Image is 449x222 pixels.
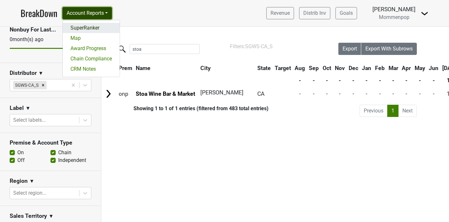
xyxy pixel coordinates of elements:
th: - [321,75,333,86]
span: - [433,91,435,97]
th: Jun: activate to sort column ascending [427,62,440,74]
th: Prem: activate to sort column ascending [117,62,134,74]
span: - [353,91,354,97]
span: ▼ [29,177,34,185]
th: - [307,75,320,86]
th: Name: activate to sort column ascending [134,62,198,74]
td: onp [117,87,134,101]
th: City: activate to sort column ascending [199,62,252,74]
th: - [373,75,386,86]
span: - [379,91,381,97]
button: Account Reports [62,7,112,19]
button: Export [338,43,362,55]
h3: Sales Territory [10,213,47,219]
th: May: activate to sort column ascending [413,62,427,74]
a: Distrib Inv [299,7,330,19]
a: Goals [335,7,357,19]
label: Independent [58,156,86,164]
th: - [333,75,346,86]
span: ▼ [38,69,43,77]
th: - [293,75,307,86]
th: Sep: activate to sort column ascending [307,62,320,74]
span: CA [257,91,264,97]
span: ▼ [49,212,54,220]
th: - [387,75,400,86]
span: [PERSON_NAME] [200,89,243,96]
th: State: activate to sort column ascending [256,62,272,74]
a: Award Progress [63,43,120,54]
label: On [17,149,24,156]
span: - [406,91,407,97]
span: - [299,91,301,97]
th: Dec: activate to sort column ascending [347,62,360,74]
span: - [313,91,315,97]
th: Nov: activate to sort column ascending [333,62,346,74]
a: SuperRanker [63,23,120,33]
th: Apr: activate to sort column ascending [400,62,412,74]
span: - [366,91,367,97]
th: Aug: activate to sort column ascending [293,62,307,74]
a: Map [63,33,120,43]
th: Oct: activate to sort column ascending [321,62,333,74]
span: Export [343,46,357,52]
img: Arrow right [104,89,113,99]
h3: Distributor [10,70,37,76]
label: Chain [58,149,71,156]
div: Account Reports [62,20,120,77]
a: BreakDown [21,6,57,20]
div: Remove SGWS-CA_S [40,81,47,89]
a: 1 [387,105,399,117]
span: Name [136,65,151,71]
h3: Premise & Account Type [10,139,91,146]
div: SGWS-CA_S [13,81,40,89]
span: Mommenpop [379,14,409,20]
th: Jan: activate to sort column ascending [361,62,373,74]
label: Off [17,156,25,164]
a: Chain Compliance [63,54,120,64]
h3: Region [10,178,28,184]
div: Showing 1 to 1 of 1 entries (filtered from 483 total entries) [101,105,269,111]
button: Export With Subrows [361,43,417,55]
span: SGWS-CA_S [245,43,273,49]
th: - [427,75,440,86]
span: - [339,91,341,97]
h3: Label [10,105,24,111]
th: - [413,75,427,86]
img: Dropdown Menu [421,10,428,17]
a: CRM Notes [63,64,120,74]
th: - [361,75,373,86]
span: - [419,91,421,97]
a: Revenue [266,7,294,19]
span: - [392,91,394,97]
div: [PERSON_NAME] [372,5,416,13]
th: Feb: activate to sort column ascending [373,62,386,74]
div: 0 month(s) ago [10,36,61,43]
span: ▼ [25,104,31,112]
th: Mar: activate to sort column ascending [387,62,400,74]
span: - [326,91,328,97]
a: Stoa Wine Bar & Market [136,91,195,97]
span: Export With Subrows [365,46,413,52]
th: Target: activate to sort column ascending [273,62,293,74]
h3: Nonbuy For Last... [10,26,91,33]
th: - [400,75,412,86]
span: Target [275,65,291,71]
span: Prem [119,65,132,71]
th: - [347,75,360,86]
div: Filters: [230,43,320,50]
